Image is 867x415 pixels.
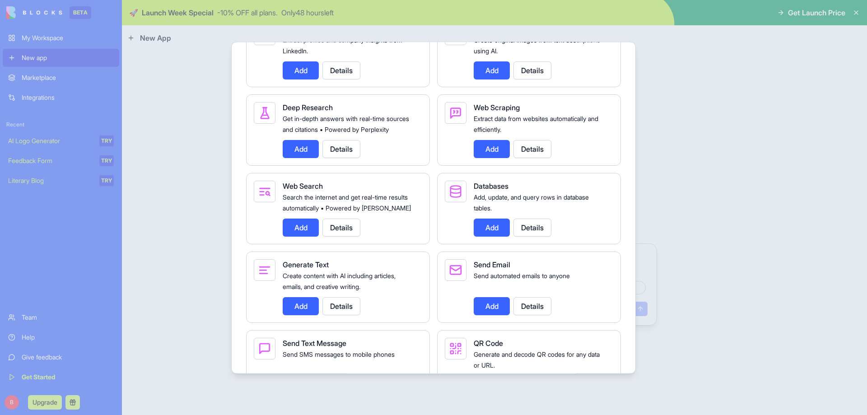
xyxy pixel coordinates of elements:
[322,297,360,315] button: Details
[283,272,396,290] span: Create content with AI including articles, emails, and creative writing.
[474,182,508,191] span: Databases
[283,61,319,79] button: Add
[474,260,510,269] span: Send Email
[513,297,551,315] button: Details
[474,61,510,79] button: Add
[513,140,551,158] button: Details
[474,140,510,158] button: Add
[283,182,323,191] span: Web Search
[474,350,600,369] span: Generate and decode QR codes for any data or URL.
[322,61,360,79] button: Details
[283,219,319,237] button: Add
[474,297,510,315] button: Add
[474,115,598,133] span: Extract data from websites automatically and efficiently.
[513,61,551,79] button: Details
[283,140,319,158] button: Add
[474,193,589,212] span: Add, update, and query rows in database tables.
[283,339,346,348] span: Send Text Message
[474,339,503,348] span: QR Code
[474,103,520,112] span: Web Scraping
[513,219,551,237] button: Details
[283,115,409,133] span: Get in-depth answers with real-time sources and citations • Powered by Perplexity
[474,219,510,237] button: Add
[283,193,411,212] span: Search the internet and get real-time results automatically • Powered by [PERSON_NAME]
[474,272,570,280] span: Send automated emails to anyone
[322,219,360,237] button: Details
[283,260,329,269] span: Generate Text
[283,297,319,315] button: Add
[283,350,395,358] span: Send SMS messages to mobile phones
[322,140,360,158] button: Details
[283,103,333,112] span: Deep Research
